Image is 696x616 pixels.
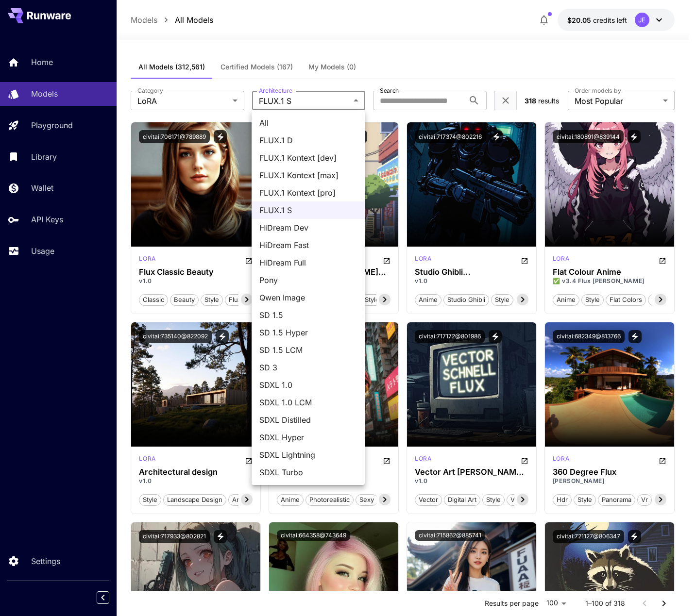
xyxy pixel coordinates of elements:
span: SD 1.5 LCM [259,344,357,356]
span: SDXL Lightning [259,449,357,461]
span: SD 3 [259,362,357,373]
span: FLUX.1 Kontext [dev] [259,152,357,164]
span: SDXL 1.0 [259,379,357,391]
span: FLUX.1 S [259,204,357,216]
span: Pony [259,274,357,286]
span: HiDream Full [259,257,357,268]
span: SDXL Hyper [259,432,357,443]
span: HiDream Dev [259,222,357,233]
span: FLUX.1 Kontext [max] [259,169,357,181]
span: Qwen Image [259,292,357,303]
span: SDXL 1.0 LCM [259,397,357,408]
span: FLUX.1 D [259,134,357,146]
span: HiDream Fast [259,239,357,251]
span: SD 1.5 [259,309,357,321]
span: SD 1.5 Hyper [259,327,357,338]
span: All [259,117,357,129]
span: SDXL Turbo [259,466,357,478]
span: SDXL Distilled [259,414,357,426]
span: FLUX.1 Kontext [pro] [259,187,357,199]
